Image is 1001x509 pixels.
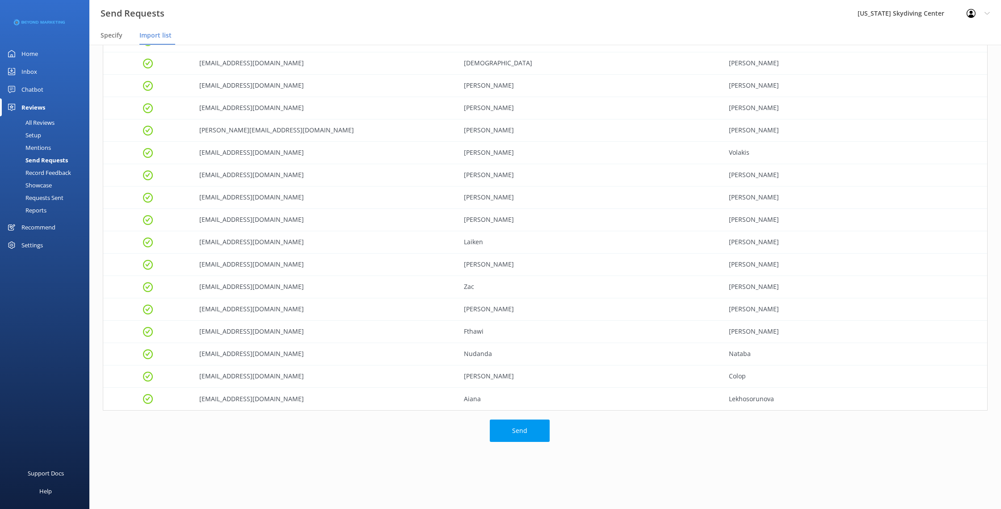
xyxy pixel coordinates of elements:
a: Setup [5,129,89,141]
div: Record Feedback [5,166,71,179]
div: Bouton [722,209,987,231]
div: Alexis [457,187,722,209]
div: justinmb1976@gmail.com [193,209,458,231]
div: Scott [457,298,722,321]
div: Settings [21,236,43,254]
div: laibout0@gmail.com [193,231,458,254]
div: tristanmcaloon@gmail.com [193,75,458,97]
div: ckohlman02@gmail.com [193,52,458,75]
div: Support Docs [28,464,64,482]
div: Bouton [722,231,987,254]
div: fthawieastafro@icloud.com [193,321,458,343]
div: Setup [5,129,41,141]
a: All Reviews [5,116,89,129]
div: Nataba [722,343,987,365]
div: Showcase [5,179,52,191]
div: Recommend [21,218,55,236]
div: ghandi256@gmail.com [193,254,458,276]
div: Tristan [457,75,722,97]
div: Aiana [457,388,722,410]
div: Clerkin [722,187,987,209]
div: Laiken [457,231,722,254]
div: bonnxntabala7@gmail.com [193,343,458,365]
div: clarsnd@gmail.com [193,164,458,187]
div: coloparmando@gmail.com [193,365,458,388]
div: Requests Sent [5,191,63,204]
h3: Send Requests [101,6,164,21]
a: Send Requests [5,154,89,166]
div: Alexander [457,254,722,276]
a: Reports [5,204,89,216]
a: Showcase [5,179,89,191]
div: Home [21,45,38,63]
div: scottsonofander@gmail.com [193,298,458,321]
div: Deserai [457,142,722,164]
div: McAloon [722,75,987,97]
div: Kelvin [457,365,722,388]
div: Jacob [457,97,722,119]
div: Greshik [722,97,987,119]
div: Help [39,482,52,500]
div: Hailu [722,321,987,343]
div: Mentions [5,141,51,154]
div: Olson [722,254,987,276]
div: Reviews [21,98,45,116]
button: Send [490,420,550,442]
div: Anderson [722,298,987,321]
div: Zac [457,276,722,298]
div: Colin [457,164,722,187]
span: Specify [101,31,122,40]
div: Nudanda [457,343,722,365]
div: Lekhosorunova [722,388,987,410]
div: Lippert [722,119,987,142]
div: Christian [457,52,722,75]
div: Amy [457,119,722,142]
div: Larsen [722,164,987,187]
div: Inbox [21,63,37,81]
div: All Reviews [5,116,55,129]
a: Record Feedback [5,166,89,179]
div: amy_lippert@yahoo.com [193,119,458,142]
div: jgreshik@gmail.com [193,97,458,119]
div: Justin [457,209,722,231]
img: 3-1676954853.png [13,15,65,30]
div: Volakis [722,142,987,164]
div: deseraivolakis24@outlook.com [193,142,458,164]
div: Reports [5,204,46,216]
div: Voit [722,276,987,298]
div: zvoit@live.com [193,276,458,298]
div: Fthawi [457,321,722,343]
div: Kohlman [722,52,987,75]
div: Chatbot [21,81,43,98]
div: alehosorunova@gmail.com [193,388,458,410]
div: Colop [722,365,987,388]
a: Mentions [5,141,89,154]
div: Send Requests [5,154,68,166]
a: Requests Sent [5,191,89,204]
div: clerkinalexis55@gmail.com [193,187,458,209]
span: Import list [139,31,172,40]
